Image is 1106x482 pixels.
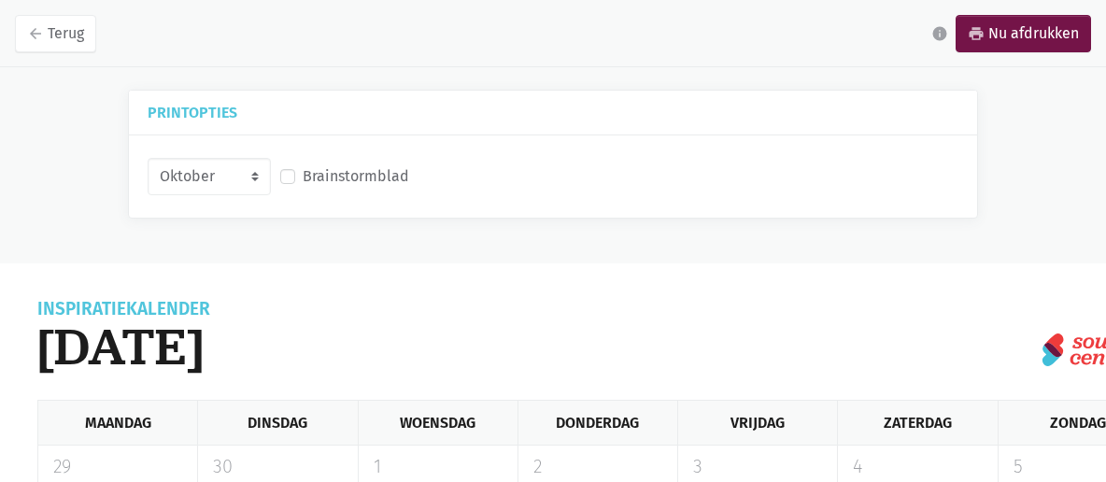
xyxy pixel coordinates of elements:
[27,25,44,42] i: arrow_back
[303,164,409,189] label: Brainstormblad
[148,106,958,120] h5: Printopties
[837,401,997,445] div: Zaterdag
[693,453,822,481] p: 3
[358,401,518,445] div: Woensdag
[37,318,210,377] h1: [DATE]
[37,401,197,445] div: Maandag
[213,453,342,481] p: 30
[853,453,982,481] p: 4
[931,25,948,42] i: info
[374,453,503,481] p: 1
[37,301,210,318] div: Inspiratiekalender
[677,401,837,445] div: Vrijdag
[15,15,96,52] a: arrow_backTerug
[533,453,662,481] p: 2
[968,25,985,42] i: print
[956,15,1091,52] a: printNu afdrukken
[197,401,357,445] div: Dinsdag
[518,401,677,445] div: Donderdag
[53,453,182,481] p: 29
